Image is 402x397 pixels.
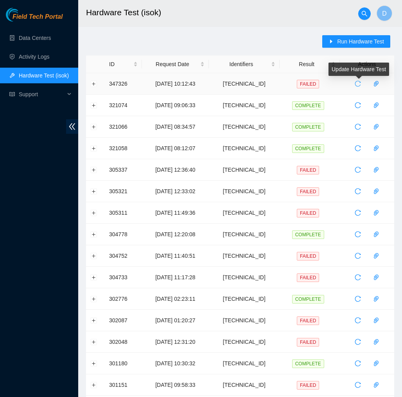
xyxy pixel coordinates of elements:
button: reload [352,77,364,90]
td: 302776 [105,288,142,310]
span: read [9,92,15,97]
span: FAILED [297,338,319,347]
td: [DATE] 01:20:27 [142,310,209,331]
td: 305311 [105,202,142,224]
span: COMPLETE [292,230,324,239]
button: paper-clip [370,293,382,305]
td: [DATE] 10:30:32 [142,353,209,374]
button: D [377,5,392,21]
td: [TECHNICAL_ID] [209,374,279,396]
span: paper-clip [370,81,382,87]
a: Data Centers [19,35,51,41]
button: paper-clip [370,250,382,262]
span: paper-clip [370,253,382,259]
td: [TECHNICAL_ID] [209,331,279,353]
a: Activity Logs [19,54,50,60]
button: reload [352,336,364,348]
span: D [382,9,387,18]
td: [TECHNICAL_ID] [209,224,279,245]
button: reload [352,185,364,198]
span: FAILED [297,252,319,260]
span: paper-clip [370,360,382,366]
button: Expand row [91,360,97,366]
span: reload [352,360,364,366]
span: paper-clip [370,339,382,345]
button: paper-clip [370,228,382,241]
span: reload [352,145,364,151]
td: [DATE] 10:12:43 [142,73,209,95]
span: paper-clip [370,382,382,388]
button: Expand row [91,339,97,345]
td: 305337 [105,159,142,181]
td: [TECHNICAL_ID] [209,267,279,288]
td: 347326 [105,73,142,95]
span: paper-clip [370,102,382,108]
td: 302048 [105,331,142,353]
button: Expand row [91,81,97,87]
span: COMPLETE [292,101,324,110]
span: reload [352,81,364,87]
button: paper-clip [370,379,382,391]
td: 321058 [105,138,142,159]
td: [DATE] 09:58:33 [142,374,209,396]
span: paper-clip [370,296,382,302]
span: reload [352,339,364,345]
button: Expand row [91,296,97,302]
button: Expand row [91,124,97,130]
td: [DATE] 11:40:51 [142,245,209,267]
td: 304752 [105,245,142,267]
td: [TECHNICAL_ID] [209,95,279,116]
button: Expand row [91,274,97,280]
span: paper-clip [370,124,382,130]
td: [DATE] 12:20:08 [142,224,209,245]
button: Expand row [91,317,97,323]
td: [TECHNICAL_ID] [209,288,279,310]
td: 302087 [105,310,142,331]
span: FAILED [297,209,319,217]
img: Akamai Technologies [6,8,39,22]
span: COMPLETE [292,144,324,153]
span: COMPLETE [292,295,324,304]
button: paper-clip [370,336,382,348]
button: reload [352,120,364,133]
span: Support [19,86,65,102]
span: paper-clip [370,231,382,237]
div: Update Hardware Test [328,63,389,76]
td: 301180 [105,353,142,374]
td: [DATE] 12:36:40 [142,159,209,181]
button: Expand row [91,253,97,259]
button: reload [352,99,364,111]
button: paper-clip [370,120,382,133]
td: [TECHNICAL_ID] [209,353,279,374]
span: reload [352,382,364,388]
span: reload [352,188,364,194]
span: FAILED [297,80,319,88]
button: reload [352,163,364,176]
td: [TECHNICAL_ID] [209,181,279,202]
a: Akamai TechnologiesField Tech Portal [6,14,63,24]
span: caret-right [328,39,334,45]
span: paper-clip [370,188,382,194]
span: FAILED [297,381,319,390]
span: paper-clip [370,167,382,173]
td: [DATE] 08:34:57 [142,116,209,138]
td: [TECHNICAL_ID] [209,202,279,224]
td: 305321 [105,181,142,202]
span: FAILED [297,166,319,174]
button: reload [352,228,364,241]
button: Expand row [91,145,97,151]
button: paper-clip [370,357,382,370]
span: reload [352,124,364,130]
button: reload [352,314,364,327]
span: COMPLETE [292,359,324,368]
span: reload [352,210,364,216]
span: reload [352,317,364,323]
span: Field Tech Portal [13,13,63,21]
td: 304733 [105,267,142,288]
button: caret-rightRun Hardware Test [322,35,390,48]
button: paper-clip [370,314,382,327]
span: reload [352,167,364,173]
button: reload [352,379,364,391]
button: reload [352,250,364,262]
span: reload [352,253,364,259]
